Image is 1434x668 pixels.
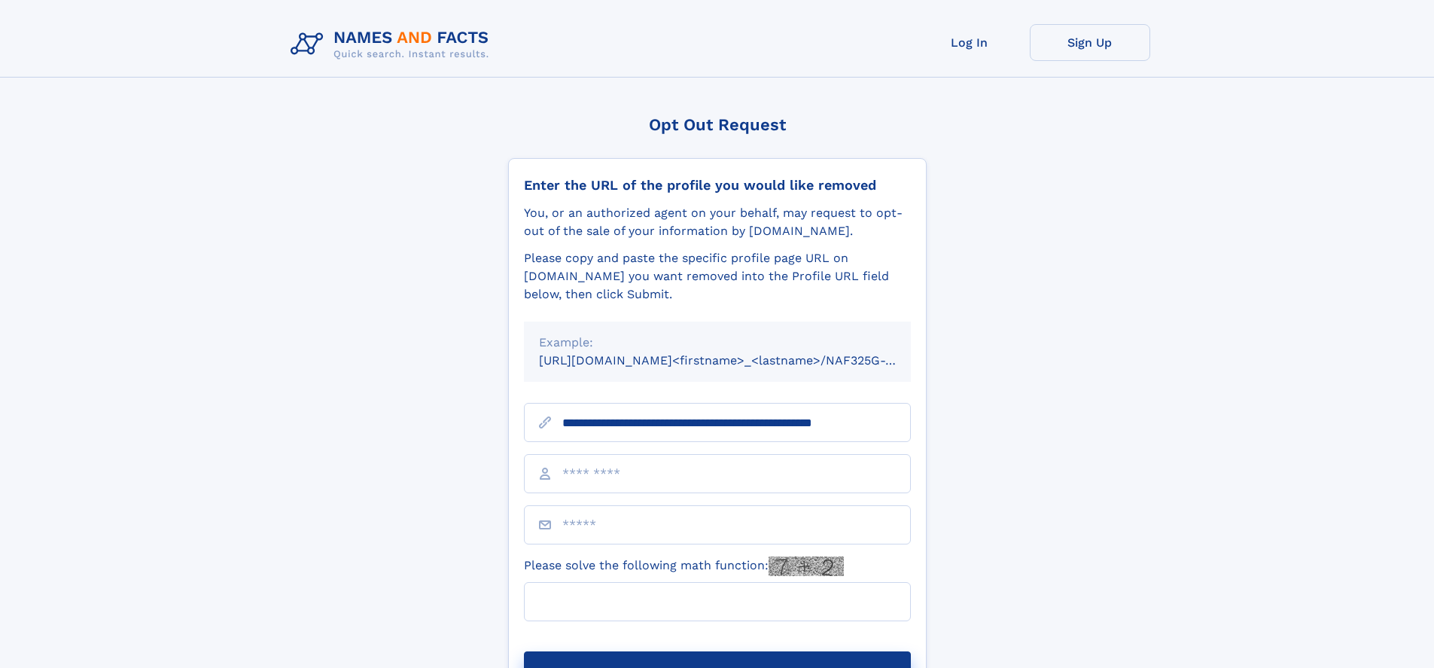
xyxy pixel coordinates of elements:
label: Please solve the following math function: [524,557,844,576]
div: Example: [539,334,896,352]
a: Log In [909,24,1030,61]
small: [URL][DOMAIN_NAME]<firstname>_<lastname>/NAF325G-xxxxxxxx [539,353,939,368]
div: Please copy and paste the specific profile page URL on [DOMAIN_NAME] you want removed into the Pr... [524,249,911,303]
div: Enter the URL of the profile you would like removed [524,177,911,194]
div: You, or an authorized agent on your behalf, may request to opt-out of the sale of your informatio... [524,204,911,240]
div: Opt Out Request [508,115,927,134]
a: Sign Up [1030,24,1150,61]
img: Logo Names and Facts [285,24,501,65]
